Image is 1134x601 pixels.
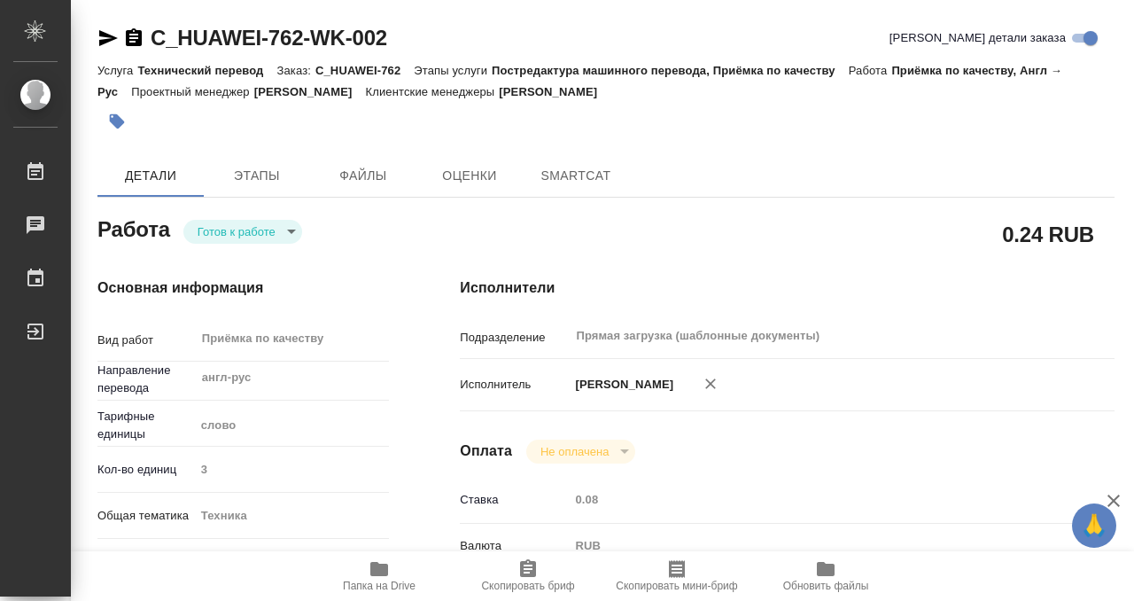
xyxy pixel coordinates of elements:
[97,332,195,349] p: Вид работ
[151,26,387,50] a: C_HUAWEI-762-WK-002
[616,580,737,592] span: Скопировать мини-бриф
[691,364,730,403] button: Удалить исполнителя
[192,224,281,239] button: Готов к работе
[602,551,751,601] button: Скопировать мини-бриф
[254,85,366,98] p: [PERSON_NAME]
[535,444,614,459] button: Не оплачена
[343,580,416,592] span: Папка на Drive
[97,461,195,479] p: Кол-во единиц
[131,85,253,98] p: Проектный менеджер
[499,85,610,98] p: [PERSON_NAME]
[1072,503,1116,548] button: 🙏
[108,165,193,187] span: Детали
[526,440,635,464] div: Готов к работе
[492,64,849,77] p: Постредактура машинного перевода, Приёмка по качеству
[97,64,137,77] p: Услуга
[414,64,492,77] p: Этапы услуги
[195,457,390,482] input: Пустое поле
[277,64,315,77] p: Заказ:
[751,551,900,601] button: Обновить файлы
[195,410,390,441] div: слово
[569,531,1060,561] div: RUB
[460,277,1115,299] h4: Исполнители
[460,376,569,394] p: Исполнитель
[195,547,390,577] div: Фото-, видео- и оптическое оборудование
[305,551,454,601] button: Папка на Drive
[460,329,569,347] p: Подразделение
[97,212,170,244] h2: Работа
[321,165,406,187] span: Файлы
[454,551,602,601] button: Скопировать бриф
[123,27,144,49] button: Скопировать ссылку
[481,580,574,592] span: Скопировать бриф
[183,220,302,244] div: Готов к работе
[460,491,569,509] p: Ставка
[569,487,1060,512] input: Пустое поле
[1002,219,1094,249] h2: 0.24 RUB
[533,165,618,187] span: SmartCat
[783,580,869,592] span: Обновить файлы
[195,501,390,531] div: Техника
[427,165,512,187] span: Оценки
[214,165,299,187] span: Этапы
[1079,507,1109,544] span: 🙏
[889,29,1066,47] span: [PERSON_NAME] детали заказа
[315,64,414,77] p: C_HUAWEI-762
[97,507,195,525] p: Общая тематика
[460,441,512,462] h4: Оплата
[97,408,195,443] p: Тарифные единицы
[849,64,892,77] p: Работа
[366,85,500,98] p: Клиентские менеджеры
[569,376,673,394] p: [PERSON_NAME]
[137,64,276,77] p: Технический перевод
[97,27,119,49] button: Скопировать ссылку для ЯМессенджера
[460,537,569,555] p: Валюта
[97,277,389,299] h4: Основная информация
[97,102,136,141] button: Добавить тэг
[97,362,195,397] p: Направление перевода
